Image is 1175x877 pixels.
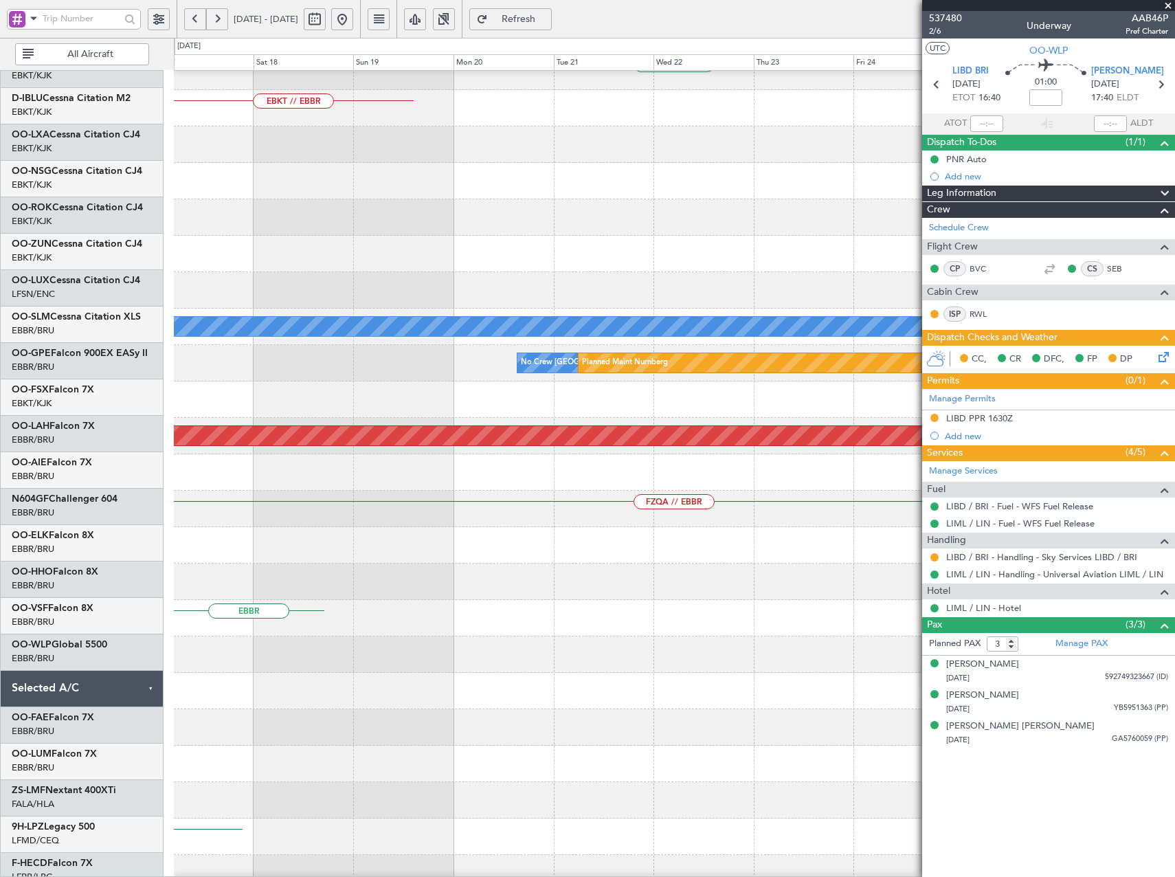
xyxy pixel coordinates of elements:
span: FP [1087,353,1097,366]
span: OO-WLP [12,640,52,650]
div: Planned Maint Nurnberg [582,353,668,373]
label: Planned PAX [929,637,981,651]
input: --:-- [970,115,1003,132]
a: ZS-LMFNextant 400XTi [12,786,116,795]
span: Refresh [491,14,547,24]
span: GA5760059 (PP) [1112,733,1168,745]
div: No Crew [GEOGRAPHIC_DATA] ([GEOGRAPHIC_DATA] National) [521,353,751,373]
a: EBKT/KJK [12,252,52,264]
span: ZS-LMF [12,786,45,795]
a: EBKT/KJK [12,215,52,227]
span: 592749323667 (ID) [1105,671,1168,683]
a: EBBR/BRU [12,324,54,337]
input: Trip Number [43,8,120,29]
div: ISP [943,307,966,322]
div: CP [943,261,966,276]
div: Sun 19 [353,54,454,71]
a: EBBR/BRU [12,616,54,628]
a: EBKT/KJK [12,179,52,191]
span: [DATE] [946,704,970,714]
a: Manage Permits [929,392,996,406]
span: OO-NSG [12,166,52,176]
div: Thu 23 [754,54,854,71]
span: Flight Crew [927,239,978,255]
span: D-IBLU [12,93,43,103]
a: FALA/HLA [12,798,54,810]
a: OO-SLMCessna Citation XLS [12,312,141,322]
a: OO-ELKFalcon 8X [12,531,94,540]
span: LIBD BRI [952,65,989,78]
a: OO-HHOFalcon 8X [12,567,98,577]
span: 9H-LPZ [12,822,44,832]
span: 17:40 [1091,91,1113,105]
div: Underway [1027,19,1071,33]
span: Dispatch To-Dos [927,135,996,151]
div: LIBD PPR 1630Z [946,412,1013,424]
span: OO-FSX [12,385,49,395]
div: Sat 18 [254,54,354,71]
div: [PERSON_NAME] [946,658,1019,671]
div: Fri 24 [853,54,954,71]
a: OO-AIEFalcon 7X [12,458,92,467]
span: F-HECD [12,858,47,868]
div: Tue 21 [554,54,654,71]
a: EBBR/BRU [12,725,54,737]
a: LIML / LIN - Fuel - WFS Fuel Release [946,518,1095,529]
a: Manage PAX [1055,637,1108,651]
span: 01:00 [1035,76,1057,89]
a: EBBR/BRU [12,543,54,555]
a: Schedule Crew [929,221,989,235]
span: ALDT [1130,117,1153,131]
a: OO-LUXCessna Citation CJ4 [12,276,140,285]
span: Hotel [927,584,950,599]
a: N604GFChallenger 604 [12,494,117,504]
a: D-IBLUCessna Citation M2 [12,93,131,103]
span: OO-HHO [12,567,53,577]
span: DP [1120,353,1132,366]
span: [DATE] [946,735,970,745]
div: CS [1081,261,1104,276]
span: OO-ZUN [12,239,52,249]
a: EBBR/BRU [12,507,54,519]
span: Permits [927,373,959,389]
span: OO-VSF [12,603,48,613]
div: PNR Auto [946,153,987,165]
a: Manage Services [929,465,998,478]
span: [DATE] - [DATE] [234,13,298,25]
span: [PERSON_NAME] [1091,65,1164,78]
div: [PERSON_NAME] [PERSON_NAME] [946,720,1095,733]
div: Fri 17 [153,54,254,71]
a: 9H-LPZLegacy 500 [12,822,95,832]
div: [DATE] [177,41,201,52]
span: Dispatch Checks and Weather [927,330,1057,346]
span: OO-FAE [12,713,49,722]
div: Mon 20 [454,54,554,71]
span: Cabin Crew [927,285,978,300]
span: ETOT [952,91,975,105]
a: OO-WLPGlobal 5500 [12,640,107,650]
span: OO-LUX [12,276,49,285]
a: EBBR/BRU [12,652,54,665]
span: OO-AIE [12,458,47,467]
span: (3/3) [1126,617,1145,632]
a: EBBR/BRU [12,434,54,446]
a: OO-FSXFalcon 7X [12,385,94,395]
a: EBBR/BRU [12,470,54,482]
button: All Aircraft [15,43,149,65]
span: YB5951363 (PP) [1114,702,1168,714]
span: DFC, [1044,353,1064,366]
a: EBKT/KJK [12,69,52,82]
div: Wed 22 [653,54,754,71]
span: OO-SLM [12,312,50,322]
a: OO-LXACessna Citation CJ4 [12,130,140,140]
a: SEB [1107,263,1138,275]
span: All Aircraft [36,49,144,59]
a: EBBR/BRU [12,762,54,774]
a: OO-ZUNCessna Citation CJ4 [12,239,142,249]
a: EBBR/BRU [12,361,54,373]
a: EBBR/BRU [12,579,54,592]
a: OO-NSGCessna Citation CJ4 [12,166,142,176]
a: EBKT/KJK [12,106,52,118]
span: (0/1) [1126,373,1145,388]
a: LIBD / BRI - Handling - Sky Services LIBD / BRI [946,551,1137,563]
